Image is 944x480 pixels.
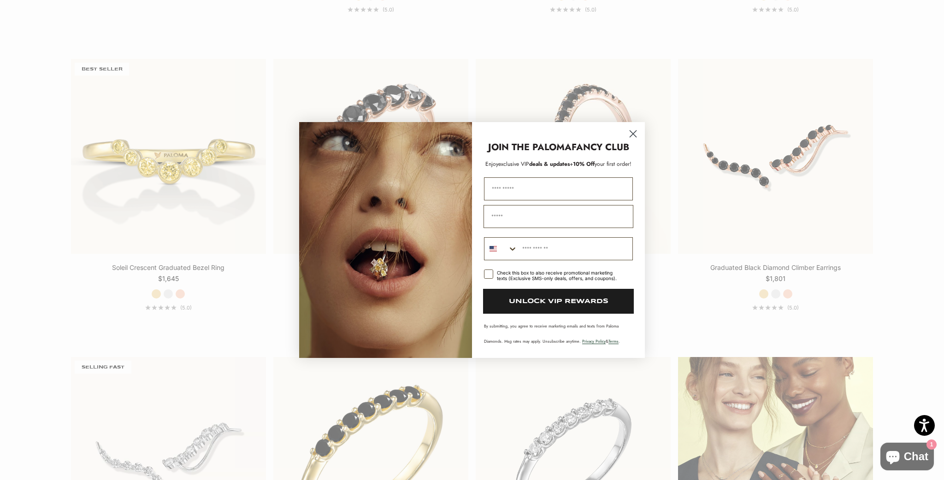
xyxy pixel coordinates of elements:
button: Close dialog [625,126,641,142]
img: Loading... [299,122,472,358]
a: Terms [608,338,619,344]
a: Privacy Policy [582,338,606,344]
span: + your first order! [570,160,631,168]
img: United States [490,245,497,252]
button: UNLOCK VIP REWARDS [483,289,634,314]
span: Enjoy [485,160,498,168]
span: deals & updates [498,160,570,168]
strong: JOIN THE PALOMA [488,140,572,154]
input: First Name [484,177,633,200]
p: By submitting, you agree to receive marketing emails and texts from Paloma Diamonds. Msg rates ma... [484,323,633,344]
strong: FANCY CLUB [572,140,629,154]
span: exclusive VIP [498,160,529,168]
span: & . [582,338,620,344]
input: Phone Number [518,238,632,260]
div: Check this box to also receive promotional marketing texts (Exclusive SMS-only deals, offers, and... [497,270,622,281]
button: Search Countries [484,238,518,260]
input: Email [484,205,633,228]
span: 10% Off [573,160,595,168]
